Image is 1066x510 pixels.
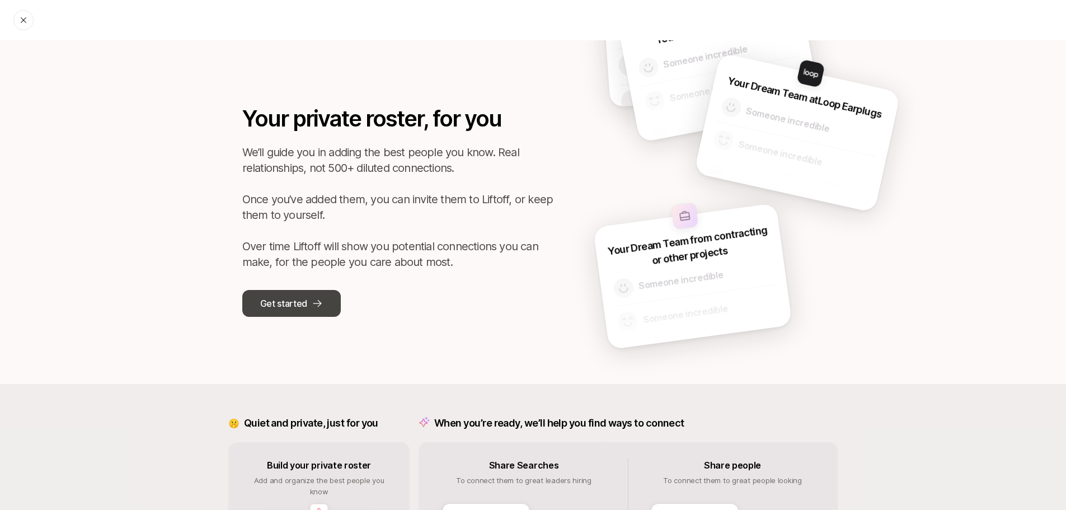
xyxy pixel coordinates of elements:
[242,102,556,135] p: Your private roster, for you
[267,458,371,472] p: Build your private roster
[242,290,341,317] button: Get started
[796,59,824,87] img: Loop Earplugs
[726,73,883,121] p: Your Dream Team at Loop Earplugs
[489,458,559,472] p: Share Searches
[606,222,771,274] p: Your Dream Team from contracting or other projects
[434,415,684,431] p: When you’re ready, we’ll help you find ways to connect
[704,458,761,472] p: Share people
[244,415,378,431] p: Quiet and private, just for you
[260,296,307,311] p: Get started
[663,476,802,485] span: To connect them to great people looking
[228,416,240,431] p: 🤫
[242,144,556,270] p: We’ll guide you in adding the best people you know. Real relationships, not 500+ diluted connecti...
[254,476,384,496] span: Add and organize the best people you know
[671,203,698,230] img: other-company-logo.svg
[456,476,591,485] span: To connect them to great leaders hiring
